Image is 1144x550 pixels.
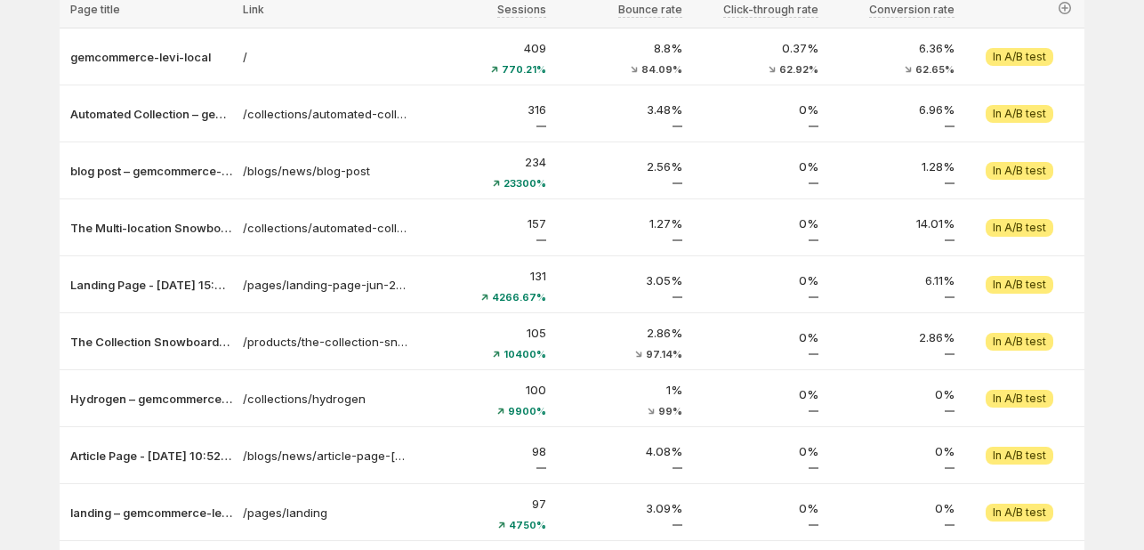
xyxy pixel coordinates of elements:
span: 62.92% [779,64,818,75]
p: 1.27% [557,214,682,232]
p: 4.08% [557,442,682,460]
span: 23300% [504,178,546,189]
p: 6.11% [829,271,955,289]
button: Hydrogen – gemcommerce-levi-local [70,390,232,408]
p: 0.37% [693,39,818,57]
a: /collections/automated-collection [243,105,410,123]
button: Automated Collection – gemcommerce-levi-local [70,105,232,123]
button: landing – gemcommerce-levi-local [70,504,232,522]
span: In A/B test [993,392,1046,406]
p: 105 [421,324,546,342]
p: 14.01% [829,214,955,232]
p: 0% [693,214,818,232]
span: 4266.67% [492,292,546,303]
span: Sessions [497,3,546,16]
span: 770.21% [502,64,546,75]
p: 3.09% [557,499,682,517]
a: /pages/landing-page-jun-25-15-07-05 [243,276,410,294]
span: In A/B test [993,449,1046,463]
p: 0% [829,499,955,517]
span: In A/B test [993,335,1046,349]
button: The Multi-location Snowboard – gemcommerce-levi-local [70,219,232,237]
span: In A/B test [993,50,1046,64]
a: / [243,48,410,66]
span: In A/B test [993,221,1046,235]
span: Click-through rate [723,3,818,16]
span: In A/B test [993,107,1046,121]
p: 0% [693,499,818,517]
p: 8.8% [557,39,682,57]
p: 131 [421,267,546,285]
a: /blogs/news/article-page-[DATE]-1 [243,447,410,465]
p: 100 [421,381,546,399]
p: 97 [421,495,546,513]
p: 0% [693,385,818,403]
p: 409 [421,39,546,57]
p: 2.86% [557,324,682,342]
span: Bounce rate [618,3,682,16]
span: 9900% [508,406,546,417]
span: In A/B test [993,278,1046,292]
p: 2.86% [829,328,955,346]
span: Page title [70,3,120,16]
span: 62.65% [915,64,955,75]
p: 6.36% [829,39,955,57]
p: 0% [829,442,955,460]
a: /blogs/news/blog-post [243,162,410,180]
p: 0% [693,271,818,289]
p: 98 [421,442,546,460]
p: 6.96% [829,101,955,118]
span: In A/B test [993,506,1046,520]
button: Article Page - [DATE] 10:52:00 – gemcommerce-levi-local [70,447,232,465]
p: 1% [557,381,682,399]
span: 99% [658,406,682,417]
span: In A/B test [993,164,1046,178]
span: 84.09% [641,64,682,75]
p: 157 [421,214,546,232]
a: /collections/hydrogen [243,390,410,408]
p: 0% [693,328,818,346]
button: The Collection Snowboard: Liquid – gemcommerce-levi-local [70,333,232,351]
button: Landing Page - [DATE] 15:07:05 – gemcommerce-levi-local [70,276,232,294]
p: 0% [693,101,818,118]
span: 4750% [509,520,546,530]
p: 0% [693,158,818,175]
p: 0% [829,385,955,403]
p: 3.48% [557,101,682,118]
p: 0% [693,442,818,460]
span: Conversion rate [869,3,955,16]
span: Link [243,3,264,16]
p: 234 [421,153,546,171]
p: 1.28% [829,158,955,175]
span: 97.14% [646,349,682,360]
button: blog post – gemcommerce-levi-local [70,162,232,180]
button: gemcommerce-levi-local [70,48,232,66]
p: 3.05% [557,271,682,289]
p: 316 [421,101,546,118]
p: 2.56% [557,158,682,175]
a: /pages/landing [243,504,410,522]
span: 10400% [504,349,546,360]
a: /collections/automated-collection/products/the-multi-location-snowboard [243,219,410,237]
a: /products/the-collection-snowboard-liquid-change [243,333,410,351]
